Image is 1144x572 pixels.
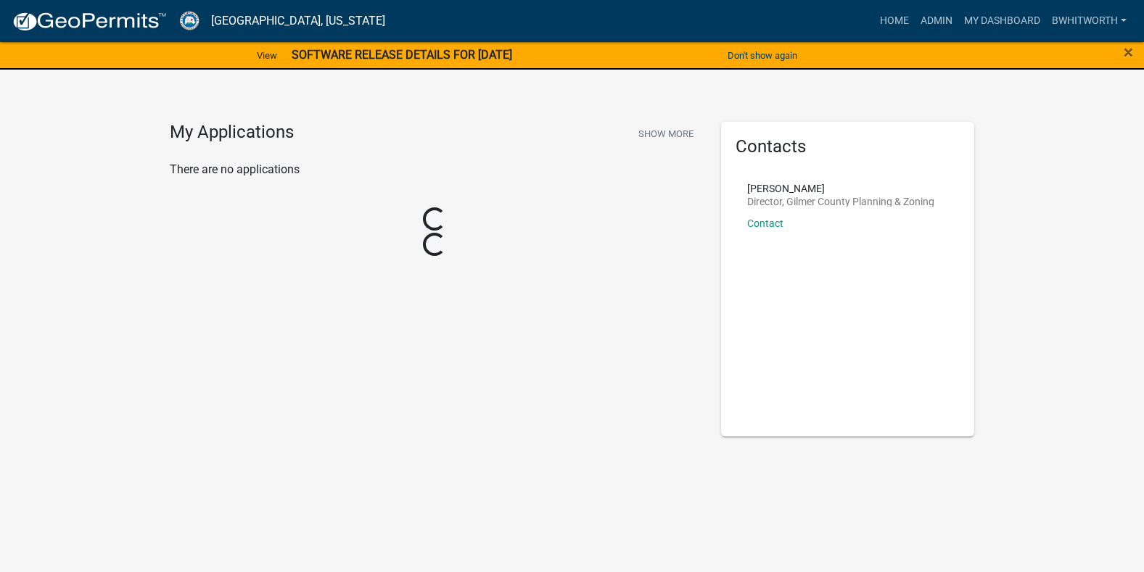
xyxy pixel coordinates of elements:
[1124,43,1133,61] button: Close
[633,122,699,146] button: Show More
[736,136,960,157] h5: Contacts
[211,9,385,33] a: [GEOGRAPHIC_DATA], [US_STATE]
[915,7,958,35] a: Admin
[747,196,934,207] p: Director, Gilmer County Planning & Zoning
[747,217,783,229] a: Contact
[747,183,934,194] p: [PERSON_NAME]
[1124,42,1133,62] span: ×
[1046,7,1132,35] a: BWhitworth
[170,161,699,178] p: There are no applications
[722,43,803,67] button: Don't show again
[170,122,294,144] h4: My Applications
[874,7,915,35] a: Home
[958,7,1046,35] a: My Dashboard
[251,43,283,67] a: View
[178,11,199,30] img: Gilmer County, Georgia
[292,48,512,62] strong: SOFTWARE RELEASE DETAILS FOR [DATE]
